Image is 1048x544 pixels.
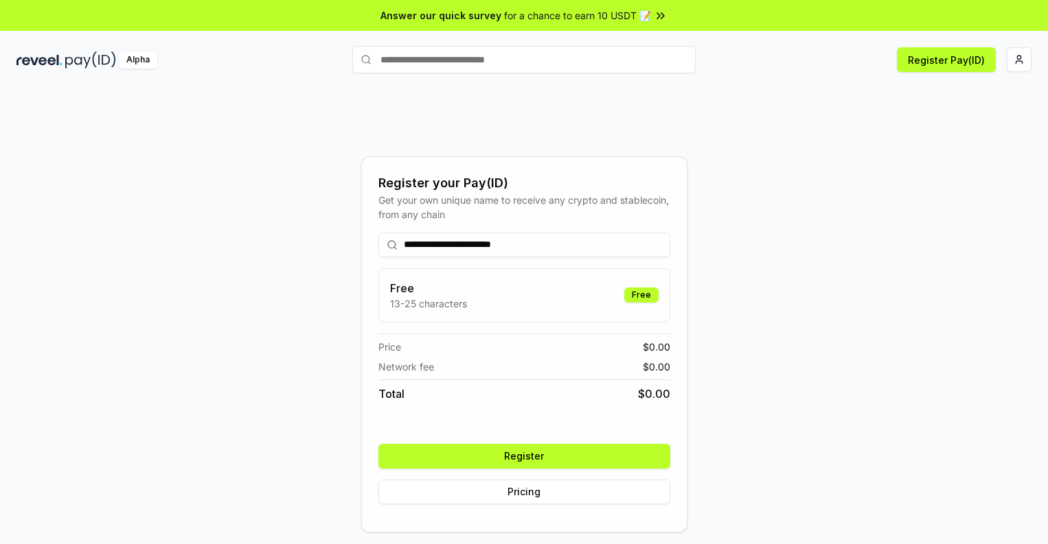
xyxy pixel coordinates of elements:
[378,340,401,354] span: Price
[897,47,996,72] button: Register Pay(ID)
[119,51,157,69] div: Alpha
[16,51,62,69] img: reveel_dark
[624,287,659,303] div: Free
[643,340,670,354] span: $ 0.00
[504,8,651,23] span: for a chance to earn 10 USDT 📝
[638,386,670,402] span: $ 0.00
[380,8,501,23] span: Answer our quick survey
[643,359,670,374] span: $ 0.00
[378,386,405,402] span: Total
[378,193,670,222] div: Get your own unique name to receive any crypto and stablecoin, from any chain
[378,359,434,374] span: Network fee
[378,480,670,504] button: Pricing
[390,280,467,296] h3: Free
[378,444,670,469] button: Register
[65,51,116,69] img: pay_id
[390,296,467,311] p: 13-25 characters
[378,174,670,193] div: Register your Pay(ID)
